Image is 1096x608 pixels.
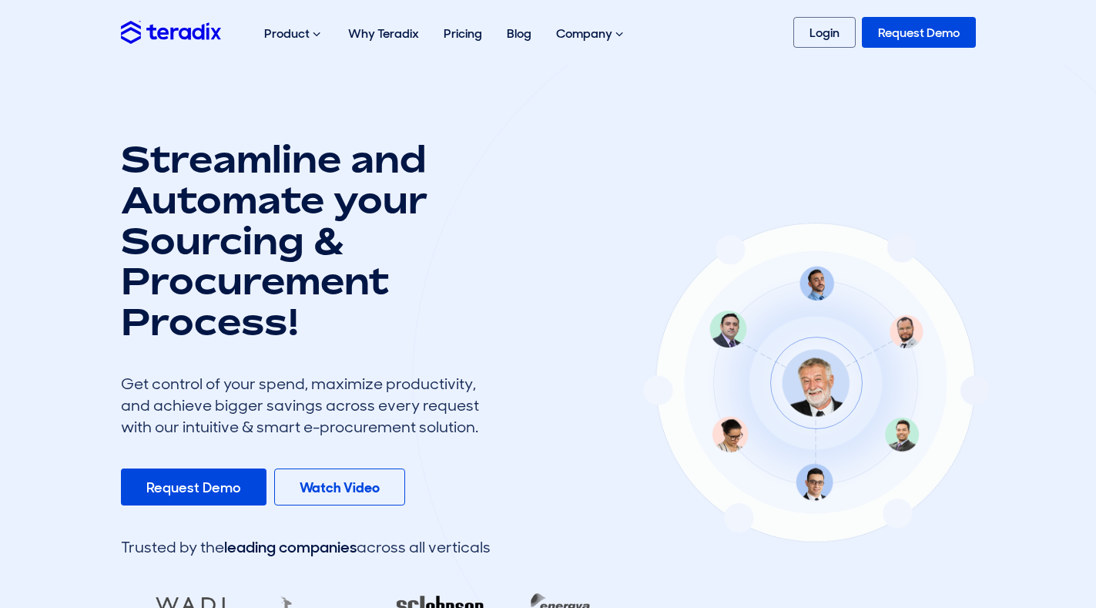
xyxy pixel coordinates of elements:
[121,373,491,438] div: Get control of your spend, maximize productivity, and achieve bigger savings across every request...
[336,9,431,58] a: Why Teradix
[431,9,494,58] a: Pricing
[121,21,221,43] img: Teradix logo
[121,469,266,506] a: Request Demo
[224,537,357,557] span: leading companies
[862,17,976,48] a: Request Demo
[494,9,544,58] a: Blog
[121,139,491,342] h1: Streamline and Automate your Sourcing & Procurement Process!
[252,9,336,59] div: Product
[793,17,856,48] a: Login
[544,9,638,59] div: Company
[121,536,491,558] div: Trusted by the across all verticals
[300,479,380,497] b: Watch Video
[274,469,405,506] a: Watch Video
